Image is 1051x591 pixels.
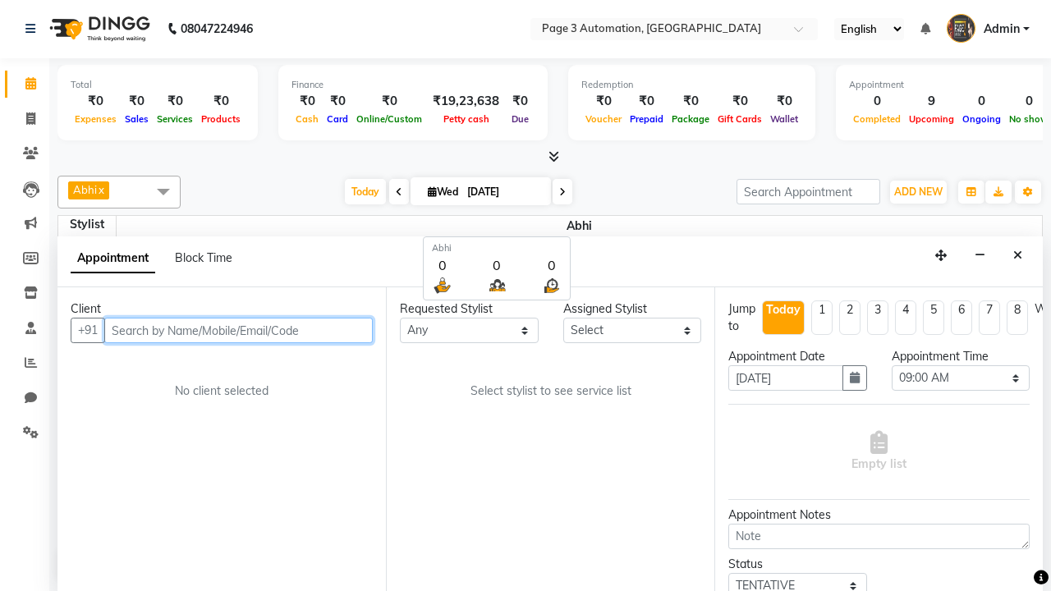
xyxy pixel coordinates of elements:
span: Appointment [71,244,155,273]
div: ₹0 [668,92,714,111]
button: Close [1006,243,1030,268]
div: Total [71,78,245,92]
div: ₹0 [291,92,323,111]
span: ADD NEW [894,186,943,198]
li: 3 [867,300,888,335]
span: Block Time [175,250,232,265]
img: serve.png [432,275,452,295]
img: logo [42,6,154,52]
div: ₹0 [121,92,153,111]
li: 7 [979,300,1000,335]
div: Jump to [728,300,755,335]
a: x [97,183,104,196]
li: 5 [923,300,944,335]
span: Online/Custom [352,113,426,125]
div: Appointment Date [728,348,867,365]
span: Services [153,113,197,125]
span: Prepaid [626,113,668,125]
span: Completed [849,113,905,125]
span: Gift Cards [714,113,766,125]
div: ₹0 [323,92,352,111]
div: Assigned Stylist [563,300,702,318]
div: ₹0 [581,92,626,111]
div: 0 [541,255,562,275]
div: Appointment Time [892,348,1030,365]
img: queue.png [487,275,507,295]
div: Abhi [432,241,562,255]
span: Package [668,113,714,125]
span: Today [345,179,386,204]
input: Search by Name/Mobile/Email/Code [104,318,373,343]
span: Expenses [71,113,121,125]
span: Products [197,113,245,125]
div: Requested Stylist [400,300,539,318]
span: Abhi [117,216,1043,236]
div: ₹0 [197,92,245,111]
div: ₹0 [766,92,802,111]
div: ₹0 [506,92,535,111]
b: 08047224946 [181,6,253,52]
button: ADD NEW [890,181,947,204]
div: Status [728,556,867,573]
div: ₹19,23,638 [426,92,506,111]
div: Stylist [58,216,116,233]
span: Admin [984,21,1020,38]
div: No client selected [110,383,333,400]
span: Select stylist to see service list [470,383,631,400]
li: 8 [1007,300,1028,335]
span: Cash [291,113,323,125]
div: Client [71,300,373,318]
div: ₹0 [352,92,426,111]
li: 6 [951,300,972,335]
img: wait_time.png [541,275,562,295]
div: Redemption [581,78,802,92]
button: +91 [71,318,105,343]
span: Card [323,113,352,125]
div: 0 [432,255,452,275]
input: 2025-10-01 [462,180,544,204]
span: Sales [121,113,153,125]
span: Abhi [73,183,97,196]
div: 0 [958,92,1005,111]
div: 0 [849,92,905,111]
li: 4 [895,300,916,335]
div: ₹0 [714,92,766,111]
div: Today [766,301,801,318]
div: ₹0 [626,92,668,111]
div: 0 [487,255,507,275]
input: Search Appointment [737,179,880,204]
span: Petty cash [439,113,493,125]
div: ₹0 [71,92,121,111]
li: 2 [839,300,861,335]
div: Appointment Notes [728,506,1030,524]
span: Voucher [581,113,626,125]
span: Upcoming [905,113,958,125]
span: Wed [424,186,462,198]
span: Ongoing [958,113,1005,125]
span: Wallet [766,113,802,125]
span: Empty list [851,431,906,473]
img: Admin [947,14,975,43]
span: Due [507,113,533,125]
div: ₹0 [153,92,197,111]
li: 1 [811,300,833,335]
input: yyyy-mm-dd [728,365,843,391]
div: 9 [905,92,958,111]
div: Finance [291,78,535,92]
